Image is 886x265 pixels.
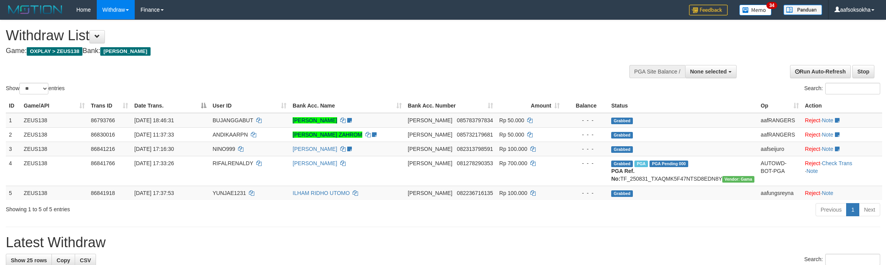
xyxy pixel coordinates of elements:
[634,161,648,167] span: Marked by aafRornrotha
[293,190,350,196] a: ILHAM RIDHO UTOMO
[608,99,757,113] th: Status
[802,142,882,156] td: ·
[131,99,209,113] th: Date Trans.: activate to sort column descending
[802,99,882,113] th: Action
[608,156,757,186] td: TF_250831_TXAQMK5F47NTSD8EDN8Y
[408,132,452,138] span: [PERSON_NAME]
[611,190,633,197] span: Grabbed
[100,47,150,56] span: [PERSON_NAME]
[209,99,290,113] th: User ID: activate to sort column ascending
[739,5,772,15] img: Button%20Memo.svg
[408,146,452,152] span: [PERSON_NAME]
[611,146,633,153] span: Grabbed
[859,203,880,216] a: Next
[757,142,802,156] td: aafseijuro
[408,117,452,123] span: [PERSON_NAME]
[134,160,174,166] span: [DATE] 17:33:26
[499,160,527,166] span: Rp 700.000
[822,146,833,152] a: Note
[852,65,874,78] a: Stop
[408,190,452,196] span: [PERSON_NAME]
[766,2,777,9] span: 34
[91,132,115,138] span: 86830016
[21,156,87,186] td: ZEUS138
[134,190,174,196] span: [DATE] 17:37:53
[293,146,337,152] a: [PERSON_NAME]
[457,190,493,196] span: Copy 082236716135 to clipboard
[802,113,882,128] td: ·
[6,99,21,113] th: ID
[690,68,727,75] span: None selected
[21,113,87,128] td: ZEUS138
[134,117,174,123] span: [DATE] 18:46:31
[802,186,882,200] td: ·
[496,99,563,113] th: Amount: activate to sort column ascending
[213,132,248,138] span: ANDIKAARPN
[213,146,235,152] span: NINO999
[822,132,833,138] a: Note
[134,146,174,152] span: [DATE] 17:16:30
[685,65,737,78] button: None selected
[213,117,253,123] span: BUJANGGABUT
[457,146,493,152] span: Copy 082313798591 to clipboard
[806,168,818,174] a: Note
[6,4,65,15] img: MOTION_logo.png
[566,131,605,138] div: - - -
[757,186,802,200] td: aafungsreyna
[611,161,633,167] span: Grabbed
[499,146,527,152] span: Rp 100.000
[805,146,821,152] a: Reject
[629,65,685,78] div: PGA Site Balance /
[825,83,880,94] input: Search:
[80,257,91,263] span: CSV
[805,132,821,138] a: Reject
[213,160,253,166] span: RIFALRENALDY
[804,83,880,94] label: Search:
[6,156,21,186] td: 4
[21,127,87,142] td: ZEUS138
[566,116,605,124] div: - - -
[6,202,363,213] div: Showing 1 to 5 of 5 entries
[21,99,87,113] th: Game/API: activate to sort column ascending
[6,83,65,94] label: Show entries
[21,142,87,156] td: ZEUS138
[213,190,246,196] span: YUNJAE1231
[6,113,21,128] td: 1
[457,117,493,123] span: Copy 085783797834 to clipboard
[805,190,821,196] a: Reject
[805,160,821,166] a: Reject
[6,235,880,250] h1: Latest Withdraw
[293,132,362,138] a: [PERSON_NAME] ZAHROM
[91,146,115,152] span: 86841216
[27,47,82,56] span: OXPLAY > ZEUS138
[91,190,115,196] span: 86841918
[757,99,802,113] th: Op: activate to sort column ascending
[499,117,524,123] span: Rp 50.000
[293,117,337,123] a: [PERSON_NAME]
[790,65,851,78] a: Run Auto-Refresh
[566,159,605,167] div: - - -
[91,160,115,166] span: 86841766
[21,186,87,200] td: ZEUS138
[293,160,337,166] a: [PERSON_NAME]
[499,132,524,138] span: Rp 50.000
[802,127,882,142] td: ·
[783,5,822,15] img: panduan.png
[6,47,583,55] h4: Game: Bank:
[57,257,70,263] span: Copy
[408,160,452,166] span: [PERSON_NAME]
[611,168,634,182] b: PGA Ref. No:
[757,127,802,142] td: aafRANGERS
[689,5,728,15] img: Feedback.jpg
[19,83,48,94] select: Showentries
[88,99,131,113] th: Trans ID: activate to sort column ascending
[6,186,21,200] td: 5
[457,160,493,166] span: Copy 081278290353 to clipboard
[822,160,852,166] a: Check Trans
[757,156,802,186] td: AUTOWD-BOT-PGA
[290,99,404,113] th: Bank Acc. Name: activate to sort column ascending
[611,118,633,124] span: Grabbed
[816,203,847,216] a: Previous
[650,161,688,167] span: PGA Pending
[457,132,493,138] span: Copy 085732179681 to clipboard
